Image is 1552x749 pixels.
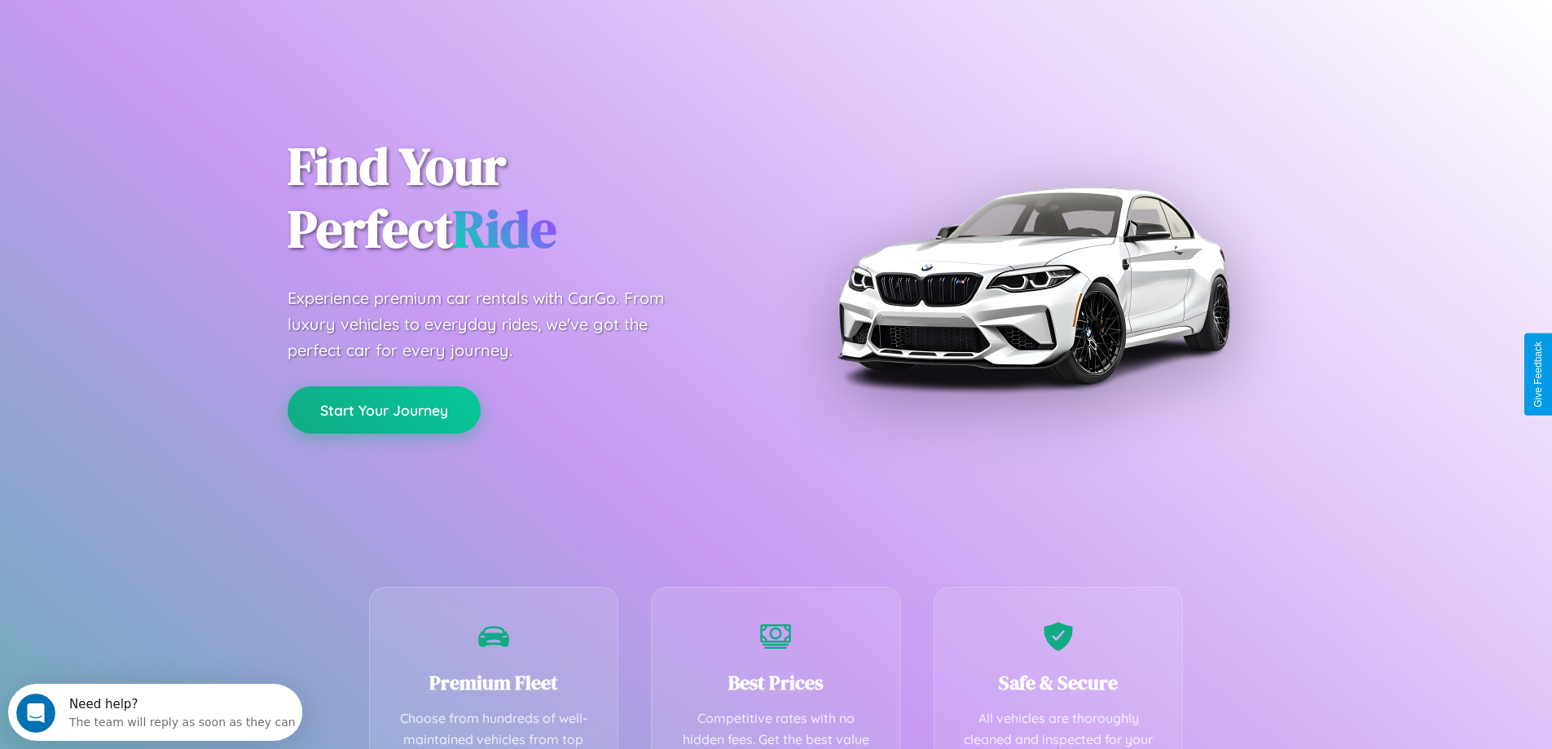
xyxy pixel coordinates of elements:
span: Ride [453,193,556,264]
div: Open Intercom Messenger [7,7,303,51]
h1: Find Your Perfect [288,135,752,261]
iframe: Intercom live chat discovery launcher [8,684,302,741]
h3: Premium Fleet [394,669,594,696]
p: Experience premium car rentals with CarGo. From luxury vehicles to everyday rides, we've got the ... [288,285,695,363]
div: The team will reply as soon as they can [61,27,288,44]
img: Premium BMW car rental vehicle [829,82,1237,489]
button: Start Your Journey [288,386,481,434]
iframe: Intercom live chat [16,694,55,733]
div: Give Feedback [1532,341,1544,408]
div: Need help? [61,14,288,27]
h3: Safe & Secure [959,669,1159,696]
h3: Best Prices [676,669,876,696]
